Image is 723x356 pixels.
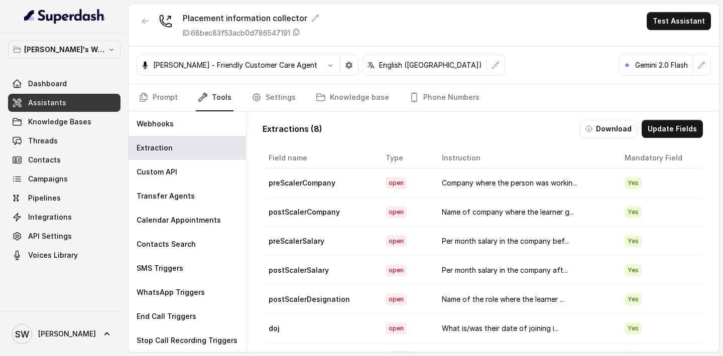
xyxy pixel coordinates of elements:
a: Settings [250,84,298,111]
span: Yes [625,322,642,334]
button: [PERSON_NAME]'s Workspace [8,41,120,59]
td: postScalerCompany [265,198,378,227]
a: Assistants [8,94,120,112]
p: End Call Triggers [137,311,196,321]
span: Assistants [28,98,66,108]
p: Extraction [137,143,173,153]
span: Integrations [28,212,72,222]
span: Yes [625,264,642,276]
span: Yes [625,293,642,305]
svg: google logo [623,61,631,69]
button: Update Fields [642,120,703,138]
span: open [386,322,407,334]
a: Tools [196,84,233,111]
td: doj [265,314,378,343]
td: postScalerSalary [265,256,378,285]
a: Knowledge base [314,84,391,111]
p: SMS Triggers [137,263,183,273]
span: Yes [625,206,642,218]
p: Stop Call Recording Triggers [137,335,237,345]
a: Prompt [137,84,180,111]
td: preScalerCompany [265,168,378,198]
a: Threads [8,132,120,150]
span: Yes [625,235,642,247]
td: What is/was their date of joining i... [434,314,617,343]
span: open [386,177,407,189]
a: Dashboard [8,75,120,93]
th: Type [378,148,433,168]
td: Name of company where the learner g... [434,198,617,227]
a: Pipelines [8,189,120,207]
a: Campaigns [8,170,120,188]
td: Company where the person was workin... [434,168,617,198]
span: open [386,264,407,276]
span: Pipelines [28,193,61,203]
p: Calendar Appointments [137,215,221,225]
a: Voices Library [8,246,120,264]
p: Custom API [137,167,177,177]
th: Mandatory Field [617,148,701,168]
span: open [386,293,407,305]
td: Per month salary in the company bef... [434,227,617,256]
p: ID: 68bec83f53acb0d786547191 [183,28,290,38]
span: open [386,206,407,218]
a: Phone Numbers [407,84,481,111]
span: Campaigns [28,174,68,184]
p: English ([GEOGRAPHIC_DATA]) [379,60,482,70]
p: Gemini 2.0 Flash [635,60,688,70]
text: SW [15,329,29,339]
td: Name of the role where the learner ... [434,285,617,314]
img: light.svg [24,8,105,24]
span: API Settings [28,231,72,241]
td: Per month salary in the company aft... [434,256,617,285]
span: Dashboard [28,79,67,89]
div: Placement information collector [183,12,319,24]
span: [PERSON_NAME] [38,329,96,339]
td: postScalerDesignation [265,285,378,314]
span: Voices Library [28,250,78,260]
a: Contacts [8,151,120,169]
button: Test Assistant [647,12,711,30]
span: Contacts [28,155,61,165]
button: Download [580,120,638,138]
th: Instruction [434,148,617,168]
span: Knowledge Bases [28,117,91,127]
a: Knowledge Bases [8,113,120,131]
p: Transfer Agents [137,191,195,201]
span: Yes [625,177,642,189]
td: preScalerSalary [265,227,378,256]
a: Integrations [8,208,120,226]
p: [PERSON_NAME] - Friendly Customer Care Agent [153,60,317,70]
p: Contacts Search [137,239,196,249]
span: Threads [28,136,58,146]
a: [PERSON_NAME] [8,320,120,348]
a: API Settings [8,227,120,245]
th: Field name [265,148,378,168]
p: Extractions ( 8 ) [263,123,322,135]
p: Webhooks [137,119,174,129]
p: [PERSON_NAME]'s Workspace [24,44,104,56]
p: WhatsApp Triggers [137,287,205,297]
nav: Tabs [137,84,711,111]
span: open [386,235,407,247]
